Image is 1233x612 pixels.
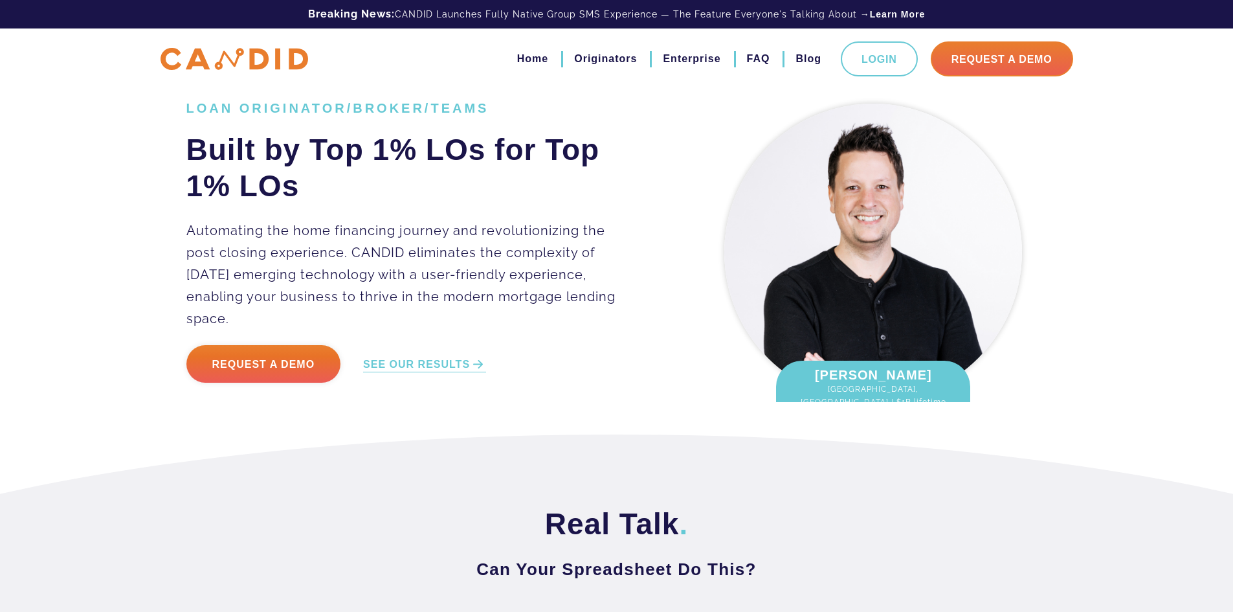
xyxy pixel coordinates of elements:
h2: Real Talk [186,506,1047,542]
p: Automating the home financing journey and revolutionizing the post closing experience. CANDID eli... [186,220,635,330]
a: Blog [795,48,821,70]
a: Login [841,41,918,76]
img: CANDID APP [161,48,308,71]
a: Request A Demo [931,41,1073,76]
a: Enterprise [663,48,720,70]
h3: Can Your Spreadsheet Do This? [186,558,1047,581]
b: Breaking News: [308,8,395,20]
span: . [679,507,688,541]
a: Home [517,48,548,70]
div: [PERSON_NAME] [776,361,970,428]
a: Originators [574,48,637,70]
a: Request a Demo [186,345,341,383]
a: Learn More [870,8,925,21]
span: [GEOGRAPHIC_DATA], [GEOGRAPHIC_DATA] | $1B lifetime fundings [789,383,957,422]
a: FAQ [747,48,770,70]
a: SEE OUR RESULTS [363,357,486,372]
h1: LOAN ORIGINATOR/BROKER/TEAMS [186,100,635,116]
h2: Built by Top 1% LOs for Top 1% LOs [186,131,635,204]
